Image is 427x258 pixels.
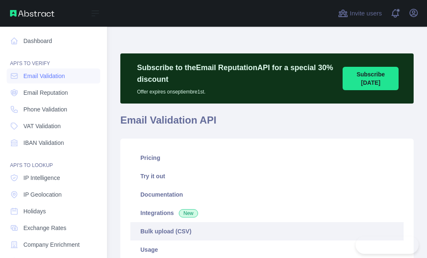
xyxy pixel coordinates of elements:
[7,152,100,169] div: API'S TO LOOKUP
[336,7,384,20] button: Invite users
[23,190,62,199] span: IP Geolocation
[130,149,404,167] a: Pricing
[130,185,404,204] a: Documentation
[10,10,54,17] img: Abstract API
[120,114,414,134] h1: Email Validation API
[23,207,46,215] span: Holidays
[343,67,399,90] button: Subscribe [DATE]
[7,33,100,48] a: Dashboard
[137,85,334,95] p: Offer expires on septiembre 1st.
[23,89,68,97] span: Email Reputation
[23,240,80,249] span: Company Enrichment
[179,209,198,218] span: New
[7,102,100,117] a: Phone Validation
[7,187,100,202] a: IP Geolocation
[7,119,100,134] a: VAT Validation
[7,220,100,235] a: Exchange Rates
[23,105,67,114] span: Phone Validation
[137,62,334,85] p: Subscribe to the Email Reputation API for a special 30 % discount
[7,237,100,252] a: Company Enrichment
[7,50,100,67] div: API'S TO VERIFY
[130,204,404,222] a: Integrations New
[23,139,64,147] span: IBAN Validation
[23,174,60,182] span: IP Intelligence
[7,204,100,219] a: Holidays
[130,167,404,185] a: Try it out
[130,222,404,240] a: Bulk upload (CSV)
[7,85,100,100] a: Email Reputation
[23,224,66,232] span: Exchange Rates
[7,68,100,83] a: Email Validation
[350,9,382,18] span: Invite users
[7,170,100,185] a: IP Intelligence
[23,72,65,80] span: Email Validation
[7,135,100,150] a: IBAN Validation
[23,122,61,130] span: VAT Validation
[356,236,419,254] iframe: Toggle Customer Support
